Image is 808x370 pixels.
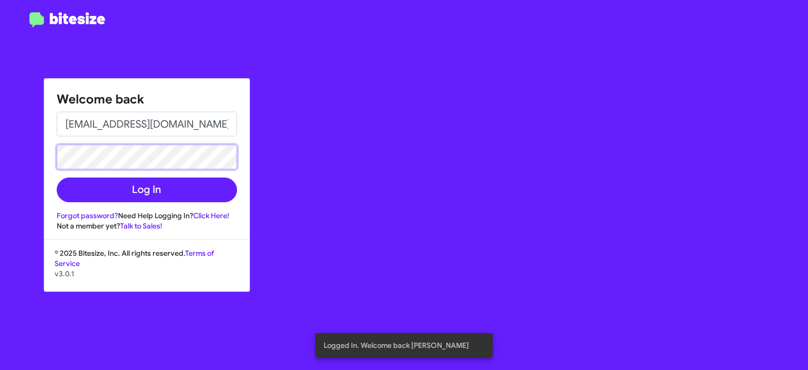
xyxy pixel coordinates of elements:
button: Log In [57,178,237,202]
p: v3.0.1 [55,269,239,279]
a: Click Here! [193,211,229,220]
div: Not a member yet? [57,221,237,231]
a: Terms of Service [55,249,214,268]
a: Talk to Sales! [120,221,162,231]
div: © 2025 Bitesize, Inc. All rights reserved. [44,248,249,291]
span: Logged In. Welcome back [PERSON_NAME] [324,340,469,350]
h1: Welcome back [57,91,237,108]
a: Forgot password? [57,211,118,220]
div: Need Help Logging In? [57,210,237,221]
input: Email address [57,112,237,136]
